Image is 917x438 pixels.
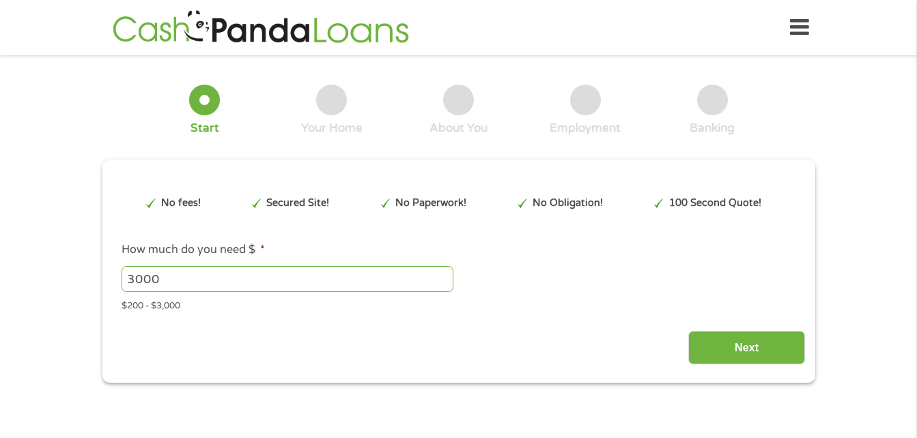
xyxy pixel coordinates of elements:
[688,331,805,364] input: Next
[429,121,488,136] div: About You
[690,121,735,136] div: Banking
[161,196,201,211] p: No fees!
[395,196,466,211] p: No Paperwork!
[109,8,413,47] img: GetLoanNow Logo
[550,121,621,136] div: Employment
[266,196,329,211] p: Secured Site!
[191,121,219,136] div: Start
[122,295,795,313] div: $200 - $3,000
[533,196,603,211] p: No Obligation!
[122,243,265,257] label: How much do you need $
[669,196,761,211] p: 100 Second Quote!
[301,121,363,136] div: Your Home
